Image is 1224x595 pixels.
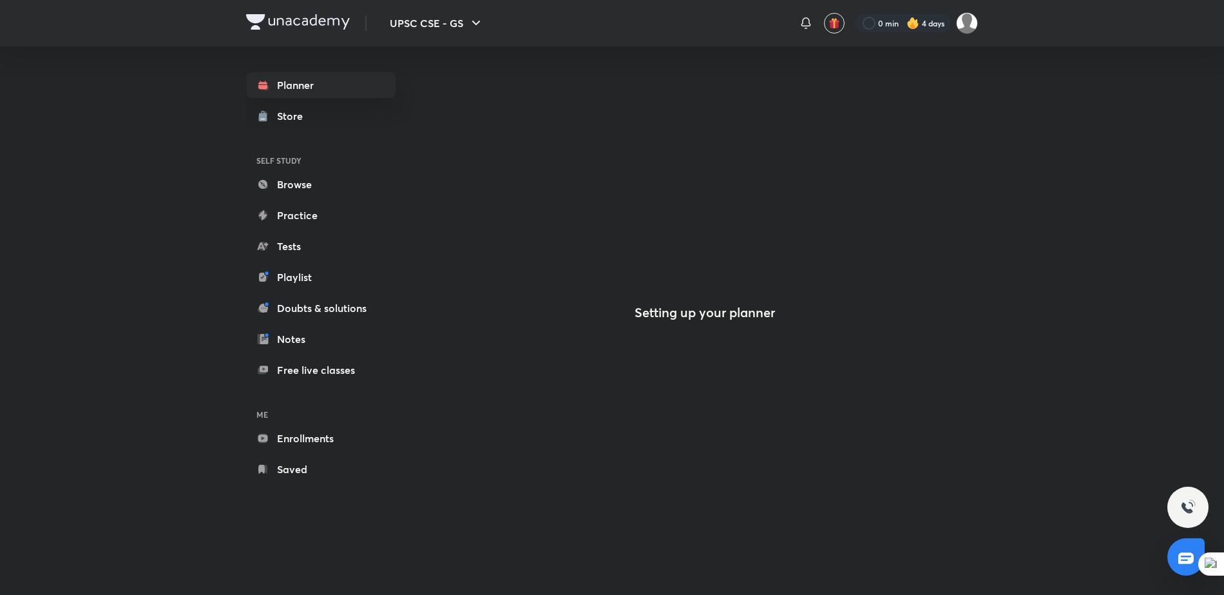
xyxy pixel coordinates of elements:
[906,17,919,30] img: streak
[246,233,396,259] a: Tests
[246,295,396,321] a: Doubts & solutions
[246,72,396,98] a: Planner
[246,202,396,228] a: Practice
[1180,500,1196,515] img: ttu
[246,150,396,171] h6: SELF STUDY
[246,14,350,30] img: Company Logo
[246,456,396,482] a: Saved
[246,357,396,383] a: Free live classes
[956,12,978,34] img: Ayushi Singh
[277,108,311,124] div: Store
[382,10,492,36] button: UPSC CSE - GS
[246,14,350,33] a: Company Logo
[246,171,396,197] a: Browse
[635,305,775,320] h4: Setting up your planner
[246,326,396,352] a: Notes
[828,17,840,29] img: avatar
[246,404,396,425] h6: ME
[246,103,396,129] a: Store
[824,13,845,34] button: avatar
[246,425,396,451] a: Enrollments
[246,264,396,290] a: Playlist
